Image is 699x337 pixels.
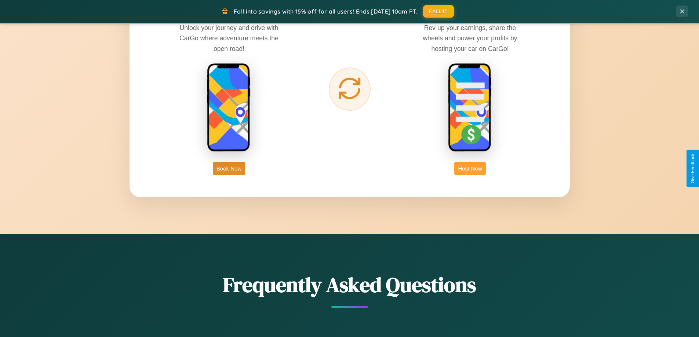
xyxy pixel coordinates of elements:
img: rent phone [207,63,251,153]
p: Rev up your earnings, share the wheels and power your profits by hosting your car on CarGo! [415,23,525,54]
button: Book Now [213,162,245,175]
h2: Frequently Asked Questions [130,271,570,299]
p: Unlock your journey and drive with CarGo where adventure meets the open road! [174,23,284,54]
div: Give Feedback [690,154,695,183]
span: Fall into savings with 15% off for all users! Ends [DATE] 10am PT. [234,8,418,15]
img: host phone [448,63,492,153]
button: Host Now [454,162,485,175]
button: FALL15 [423,5,454,18]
